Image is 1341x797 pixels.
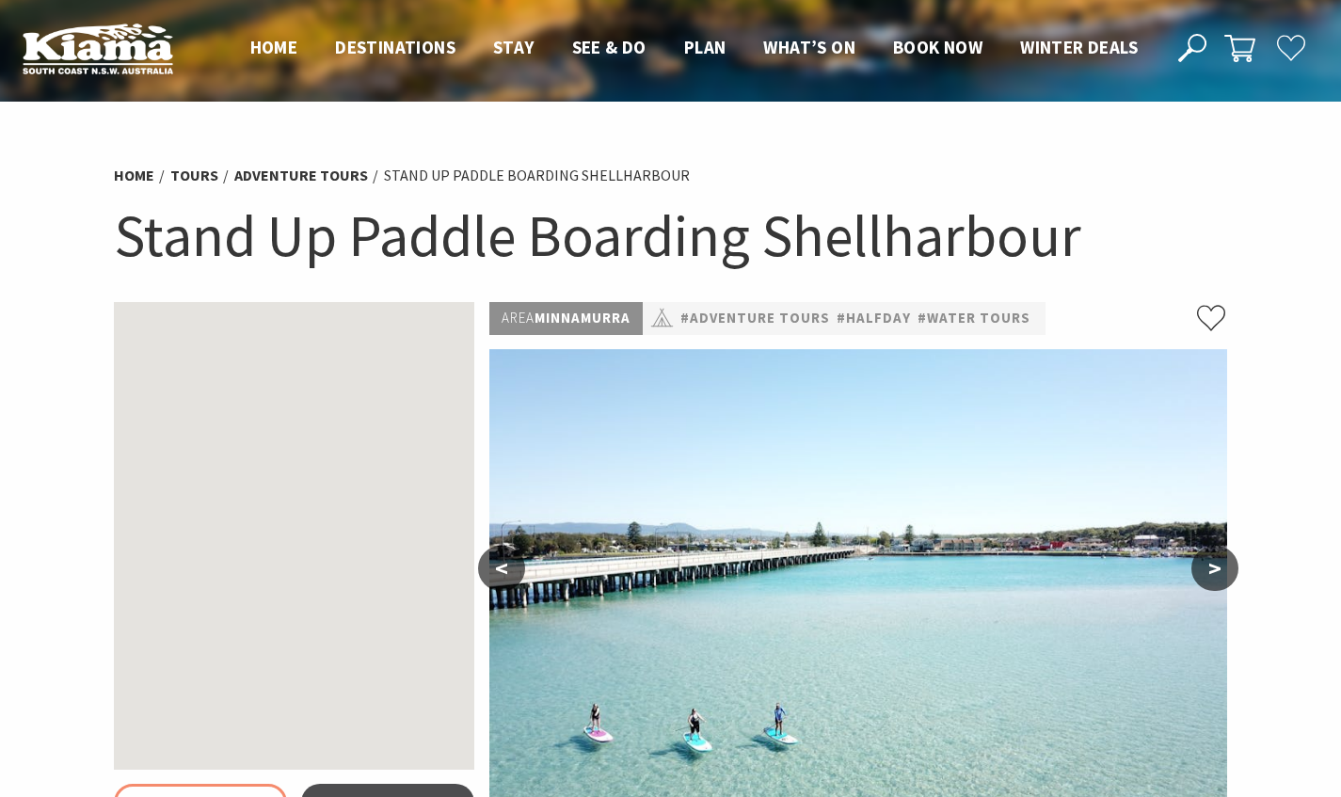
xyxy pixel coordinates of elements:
span: See & Do [572,36,647,58]
span: Destinations [335,36,455,58]
span: Area [502,309,535,327]
span: Stay [493,36,535,58]
li: Stand Up Paddle Boarding Shellharbour [384,164,690,188]
img: Kiama Logo [23,23,173,74]
h1: Stand Up Paddle Boarding Shellharbour [114,198,1228,274]
button: < [478,546,525,591]
span: Home [250,36,298,58]
a: Adventure Tours [234,166,368,185]
a: #Water Tours [918,307,1030,330]
span: Plan [684,36,726,58]
span: What’s On [763,36,855,58]
nav: Main Menu [231,33,1157,64]
a: #halfday [837,307,911,330]
a: Home [114,166,154,185]
span: Winter Deals [1020,36,1138,58]
a: #Adventure Tours [680,307,830,330]
p: Minnamurra [489,302,643,335]
span: Book now [893,36,982,58]
a: Tours [170,166,218,185]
